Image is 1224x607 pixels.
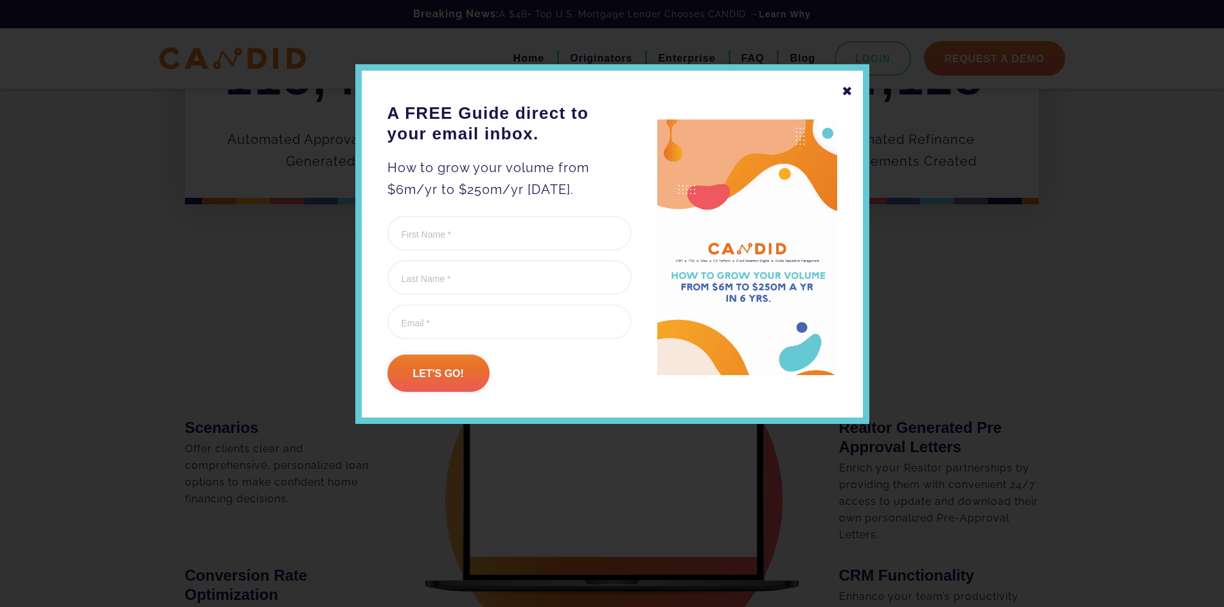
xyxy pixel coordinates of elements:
[387,304,632,339] input: Email *
[657,119,837,376] img: A FREE Guide direct to your email inbox.
[387,103,632,144] h3: A FREE Guide direct to your email inbox.
[842,80,853,102] div: ✖
[387,216,632,251] input: First Name *
[387,260,632,295] input: Last Name *
[387,157,632,200] p: How to grow your volume from $6m/yr to $250m/yr [DATE].
[387,355,490,392] input: Let's go!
